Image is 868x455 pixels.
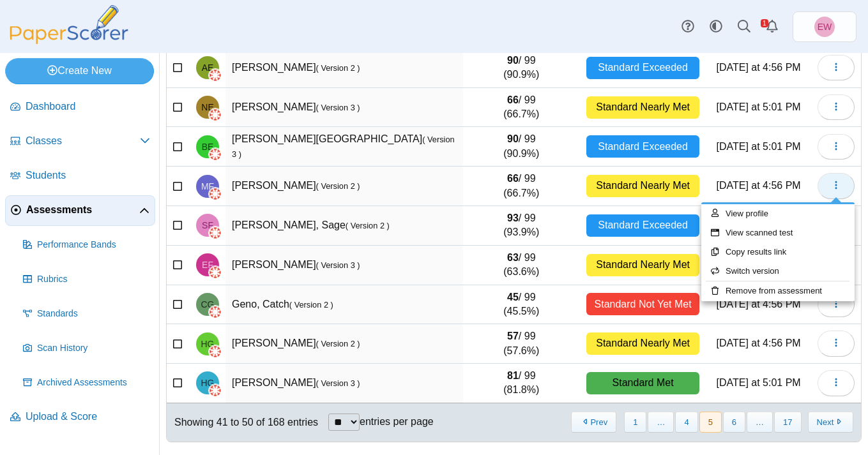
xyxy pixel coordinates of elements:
td: [PERSON_NAME] [225,364,463,403]
td: [PERSON_NAME] [225,167,463,206]
b: 90 [507,55,519,66]
small: ( Version 3 ) [316,103,360,112]
img: canvas-logo.png [209,227,222,239]
b: 93 [507,213,519,223]
span: … [747,412,773,433]
img: canvas-logo.png [209,306,222,318]
td: / 99 (66.7%) [463,88,581,128]
a: Assessments [5,195,155,226]
div: Standard Exceeded [586,135,699,158]
img: PaperScorer [5,5,133,44]
a: Classes [5,126,155,157]
a: View scanned test [701,223,855,242]
div: Standard Exceeded [586,57,699,79]
span: Erin Wiley [814,17,835,37]
span: Performance Bands [37,239,150,251]
img: canvas-logo.png [209,345,222,358]
a: Erin Wiley [793,11,857,42]
td: Geno, Catch [225,285,463,325]
div: Standard Nearly Met [586,254,699,276]
span: Sage Fejfar [202,221,213,230]
a: Archived Assessments [18,368,155,398]
nav: pagination [570,412,853,433]
button: 4 [675,412,697,433]
time: Sep 12, 2025 at 5:01 PM [716,101,800,112]
a: Students [5,161,155,191]
span: Rubrics [37,273,150,286]
a: Dashboard [5,92,155,123]
a: Switch version [701,262,855,281]
b: 57 [507,331,519,341]
time: Sep 12, 2025 at 5:01 PM [716,141,800,152]
a: PaperScorer [5,35,133,46]
time: Sep 12, 2025 at 4:56 PM [716,180,800,191]
span: Erin Wiley [818,22,832,31]
a: Upload & Score [5,402,155,433]
time: Sep 12, 2025 at 4:56 PM [716,338,800,348]
button: 6 [723,412,745,433]
span: Catch Geno [201,300,215,309]
a: Copy results link [701,242,855,262]
button: 1 [624,412,646,433]
label: entries per page [360,416,434,427]
span: Dashboard [26,100,150,114]
span: Classes [26,134,140,148]
td: / 99 (90.9%) [463,127,581,167]
small: ( Version 2 ) [346,221,390,230]
a: Remove from assessment [701,281,855,301]
a: Scan History [18,333,155,364]
div: Standard Nearly Met [586,96,699,119]
button: Previous [571,412,616,433]
div: Standard Nearly Met [586,332,699,355]
small: ( Version 3 ) [232,135,455,158]
small: ( Version 2 ) [316,63,360,73]
td: [PERSON_NAME][GEOGRAPHIC_DATA] [225,127,463,167]
span: Beau Eubanks [202,142,214,151]
small: ( Version 3 ) [316,260,360,270]
td: [PERSON_NAME] [225,324,463,364]
a: View profile [701,204,855,223]
span: Scan History [37,342,150,355]
td: [PERSON_NAME], Sage [225,206,463,246]
span: Harry Glover [201,339,215,348]
img: canvas-logo.png [209,188,222,200]
span: Archived Assessments [37,377,150,389]
td: / 99 (81.8%) [463,364,581,403]
time: Sep 12, 2025 at 4:56 PM [716,299,800,310]
span: Standards [37,308,150,320]
td: / 99 (63.6%) [463,246,581,285]
a: Alerts [758,13,786,41]
td: / 99 (93.9%) [463,206,581,246]
small: ( Version 2 ) [289,300,333,310]
b: 66 [507,173,519,184]
small: ( Version 3 ) [316,378,360,388]
div: Standard Met [586,372,699,394]
small: ( Version 2 ) [316,339,360,348]
button: Next [808,412,853,433]
b: 66 [507,94,519,105]
img: canvas-logo.png [209,384,222,397]
td: / 99 (90.9%) [463,48,581,88]
b: 63 [507,252,519,263]
div: Standard Not Yet Met [586,293,699,315]
td: / 99 (66.7%) [463,167,581,206]
td: [PERSON_NAME] [225,246,463,285]
span: Upload & Score [26,410,150,424]
img: canvas-logo.png [209,108,222,121]
b: 90 [507,133,519,144]
span: Mallory Featherston [201,182,214,191]
span: … [648,412,674,433]
img: canvas-logo.png [209,266,222,279]
span: Nathan Escobar [201,103,213,112]
small: ( Version 2 ) [316,181,360,191]
span: Assessments [26,203,139,217]
div: Showing 41 to 50 of 168 entries [167,403,318,442]
div: Standard Nearly Met [586,175,699,197]
b: 45 [507,292,519,302]
td: [PERSON_NAME] [225,48,463,88]
a: Standards [18,299,155,329]
div: Standard Exceeded [586,214,699,237]
button: 17 [774,412,801,433]
button: 5 [699,412,722,433]
td: [PERSON_NAME] [225,88,463,128]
